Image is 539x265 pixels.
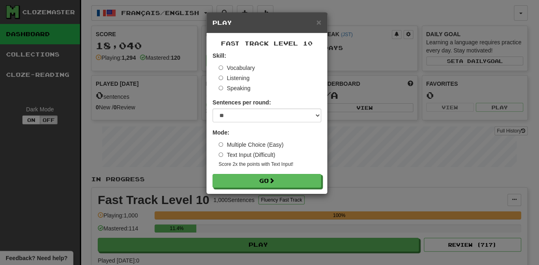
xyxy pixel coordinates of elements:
[213,129,229,136] strong: Mode:
[213,98,271,106] label: Sentences per round:
[219,161,321,168] small: Score 2x the points with Text Input !
[316,18,321,26] button: Close
[219,152,223,157] input: Text Input (Difficult)
[213,52,226,59] strong: Skill:
[219,76,223,80] input: Listening
[219,141,283,149] label: Multiple Choice (Easy)
[219,86,223,90] input: Speaking
[219,64,255,72] label: Vocabulary
[213,174,321,188] button: Go
[316,17,321,27] span: ×
[219,65,223,70] input: Vocabulary
[221,40,313,47] span: Fast Track Level 10
[219,84,250,92] label: Speaking
[219,151,275,159] label: Text Input (Difficult)
[213,19,321,27] h5: Play
[219,74,249,82] label: Listening
[219,142,223,147] input: Multiple Choice (Easy)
